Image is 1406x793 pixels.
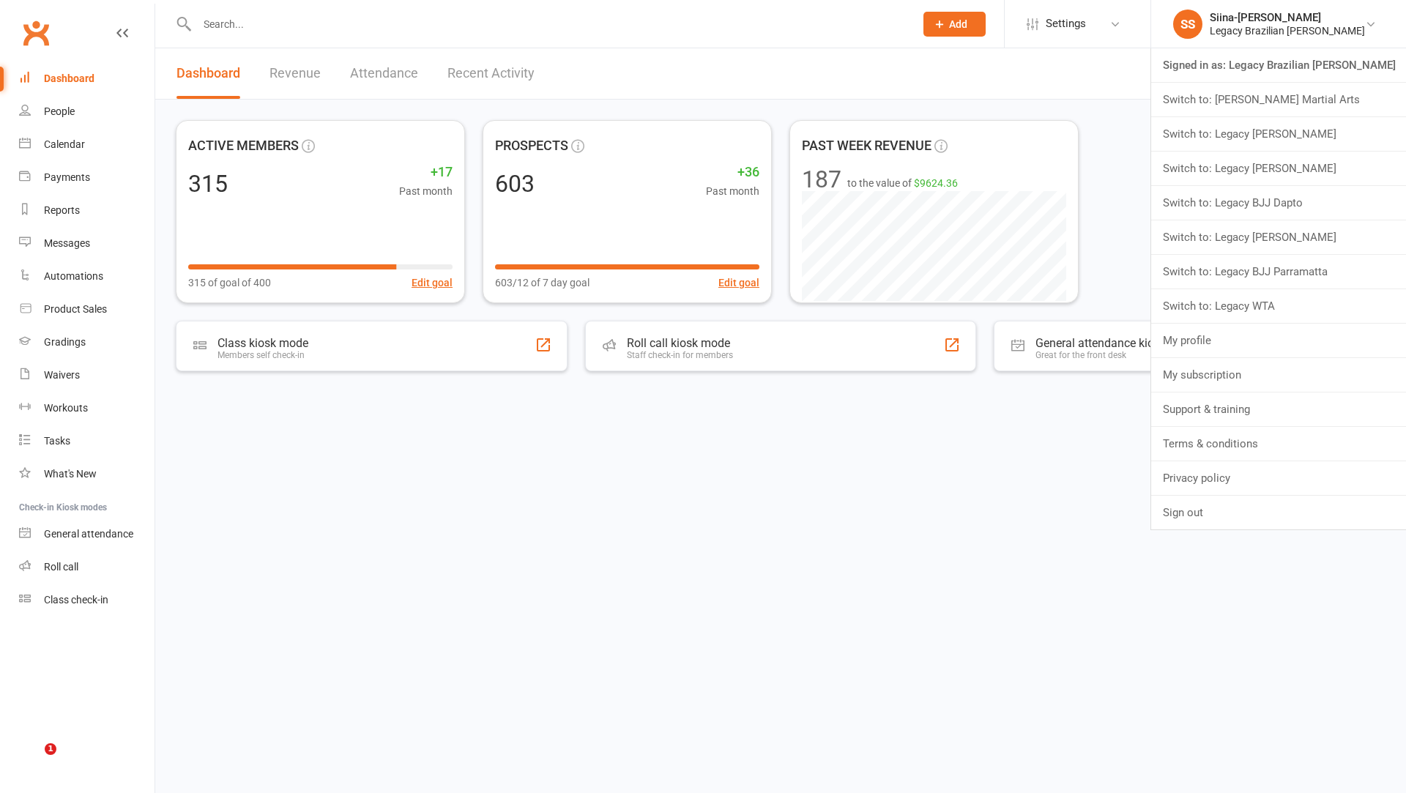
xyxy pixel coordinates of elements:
[44,336,86,348] div: Gradings
[412,275,453,291] button: Edit goal
[19,62,155,95] a: Dashboard
[1210,24,1365,37] div: Legacy Brazilian [PERSON_NAME]
[1151,186,1406,220] a: Switch to: Legacy BJJ Dapto
[495,135,568,157] span: PROSPECTS
[193,14,904,34] input: Search...
[44,237,90,249] div: Messages
[718,275,759,291] button: Edit goal
[1035,336,1198,350] div: General attendance kiosk mode
[19,95,155,128] a: People
[1151,496,1406,529] a: Sign out
[1151,427,1406,461] a: Terms & conditions
[44,561,78,573] div: Roll call
[44,204,80,216] div: Reports
[949,18,967,30] span: Add
[19,551,155,584] a: Roll call
[1151,255,1406,288] a: Switch to: Legacy BJJ Parramatta
[176,48,240,99] a: Dashboard
[188,135,299,157] span: ACTIVE MEMBERS
[19,227,155,260] a: Messages
[19,518,155,551] a: General attendance kiosk mode
[44,369,80,381] div: Waivers
[1035,350,1198,360] div: Great for the front desk
[15,743,50,778] iframe: Intercom live chat
[44,402,88,414] div: Workouts
[188,172,228,196] div: 315
[19,584,155,617] a: Class kiosk mode
[19,161,155,194] a: Payments
[44,435,70,447] div: Tasks
[495,275,589,291] span: 603/12 of 7 day goal
[350,48,418,99] a: Attendance
[19,359,155,392] a: Waivers
[399,183,453,199] span: Past month
[19,128,155,161] a: Calendar
[1151,48,1406,82] a: Signed in as: Legacy Brazilian [PERSON_NAME]
[1151,358,1406,392] a: My subscription
[1151,461,1406,495] a: Privacy policy
[627,336,733,350] div: Roll call kiosk mode
[847,175,958,191] span: to the value of
[447,48,535,99] a: Recent Activity
[44,138,85,150] div: Calendar
[44,303,107,315] div: Product Sales
[44,171,90,183] div: Payments
[1151,152,1406,185] a: Switch to: Legacy [PERSON_NAME]
[19,425,155,458] a: Tasks
[1151,392,1406,426] a: Support & training
[914,177,958,189] span: $9624.36
[1046,7,1086,40] span: Settings
[44,270,103,282] div: Automations
[44,105,75,117] div: People
[627,350,733,360] div: Staff check-in for members
[44,594,108,606] div: Class check-in
[19,260,155,293] a: Automations
[19,326,155,359] a: Gradings
[19,458,155,491] a: What's New
[269,48,321,99] a: Revenue
[44,528,133,540] div: General attendance
[217,350,308,360] div: Members self check-in
[1151,83,1406,116] a: Switch to: [PERSON_NAME] Martial Arts
[1210,11,1365,24] div: Siina-[PERSON_NAME]
[217,336,308,350] div: Class kiosk mode
[1151,117,1406,151] a: Switch to: Legacy [PERSON_NAME]
[802,135,931,157] span: PAST WEEK REVENUE
[1151,324,1406,357] a: My profile
[399,162,453,183] span: +17
[188,275,271,291] span: 315 of goal of 400
[44,72,94,84] div: Dashboard
[45,743,56,755] span: 1
[802,168,841,191] div: 187
[19,293,155,326] a: Product Sales
[19,194,155,227] a: Reports
[706,162,759,183] span: +36
[1151,220,1406,254] a: Switch to: Legacy [PERSON_NAME]
[19,392,155,425] a: Workouts
[495,172,535,196] div: 603
[44,468,97,480] div: What's New
[1173,10,1202,39] div: SS
[18,15,54,51] a: Clubworx
[1151,289,1406,323] a: Switch to: Legacy WTA
[706,183,759,199] span: Past month
[923,12,986,37] button: Add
